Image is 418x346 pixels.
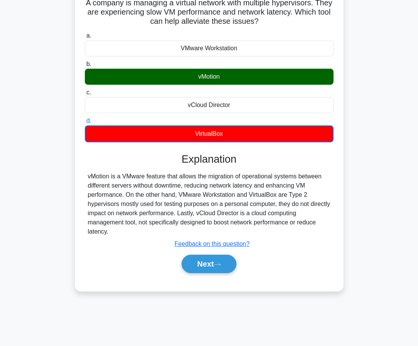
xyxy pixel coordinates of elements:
span: b. [86,61,91,67]
div: vMotion [85,69,334,85]
span: d. [86,117,91,124]
button: Next [182,255,236,273]
span: a. [86,32,91,39]
div: vMotion is a VMware feature that allows the migration of operational systems between different se... [88,172,330,236]
div: VirtualBox [85,125,334,142]
div: VMware Workstation [85,40,334,56]
a: Feedback on this question? [175,241,250,247]
h3: Explanation [89,153,329,166]
span: c. [86,89,91,96]
div: vCloud Director [85,97,334,113]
